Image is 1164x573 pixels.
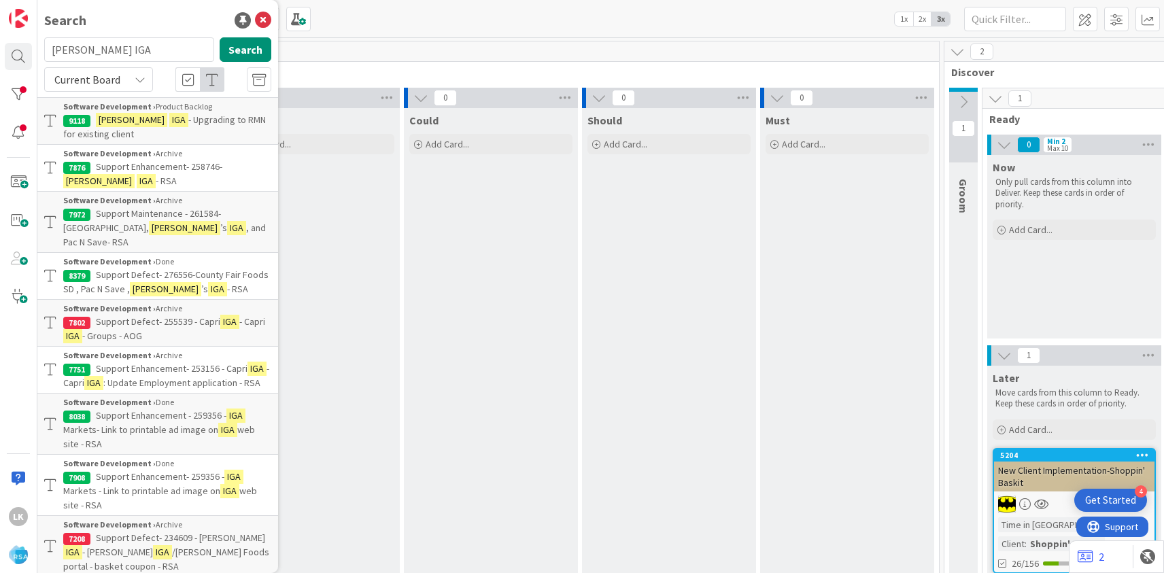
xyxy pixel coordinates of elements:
mark: IGA [169,113,188,127]
b: Software Development › [63,397,156,407]
b: Software Development › [63,101,156,111]
div: Client [998,536,1025,551]
div: New Client Implementation-Shoppin' Baskit [994,462,1154,491]
mark: IGA [84,376,103,390]
b: Software Development › [63,303,156,313]
div: 4 [1135,485,1147,498]
span: Support Enhancement- 259356 - [96,470,224,483]
span: : Update Employment application - RSA [103,377,260,389]
div: Done [63,256,271,268]
span: Discover [951,65,1154,79]
span: ’s [201,283,208,295]
b: Software Development › [63,458,156,468]
div: Get Started [1085,493,1136,507]
span: 2x [913,12,931,26]
div: Max 10 [1047,145,1068,152]
span: Support Defect- 234609 - [PERSON_NAME] [96,532,265,544]
span: 0 [1017,137,1040,153]
a: Software Development ›Product Backlog9118[PERSON_NAME]IGA- Upgrading to RMN for existing client [37,97,278,145]
span: Markets - Link to printable ad image on [63,485,220,497]
span: 0 [612,90,635,106]
a: Software Development ›Archive7751Support Enhancement- 253156 - CapriIGA- CapriIGA: Update Employm... [37,347,278,393]
img: Visit kanbanzone.com [9,9,28,28]
div: 9118 [63,115,90,127]
span: Support Enhancement - 259356 - [96,409,226,421]
span: 0 [790,90,813,106]
span: 26/156 [1012,557,1039,571]
mark: [PERSON_NAME] [130,282,201,296]
span: 1 [1017,347,1040,364]
a: Software Development ›Done7908Support Enhancement- 259356 -IGAMarkets - Link to printable ad imag... [37,455,278,515]
input: Quick Filter... [964,7,1066,31]
div: 5204 [994,449,1154,462]
span: Must [766,114,790,127]
div: 8038 [63,411,90,423]
mark: IGA [63,545,82,559]
a: 2 [1078,549,1104,565]
div: Shoppin' Baskit [1027,536,1105,551]
span: Support Maintenance - 261584- [GEOGRAPHIC_DATA], [63,207,221,234]
img: AC [998,496,1016,513]
div: Min 2 [1047,138,1065,145]
span: Support Defect- 255539 - Capri [96,315,220,328]
div: 7908 [63,472,90,484]
mark: IGA [218,423,237,437]
mark: IGA [247,362,267,376]
span: - Groups - AOG [82,330,142,342]
a: Software Development ›Done8379Support Defect- 276556-County Fair Foods SD , Pac N Save ,[PERSON_N... [37,253,278,299]
span: Support Defect- 276556-County Fair Foods SD , Pac N Save , [63,268,269,295]
div: Time in [GEOGRAPHIC_DATA] [998,517,1115,532]
span: - Capri [239,315,265,328]
span: - RSA [227,283,248,295]
mark: IGA [227,221,246,235]
div: 8379 [63,270,90,282]
b: Software Development › [63,519,156,529]
span: : [1025,536,1027,551]
span: Support Enhancement- 258746- [96,160,222,173]
span: ’s [220,222,227,234]
a: Software Development ›Archive7972Support Maintenance - 261584- [GEOGRAPHIC_DATA],[PERSON_NAME]’sI... [37,191,278,253]
span: Add Card... [426,138,469,150]
div: AC [994,496,1154,513]
span: Add Card... [1009,423,1052,436]
div: 7751 [63,364,90,376]
p: Move cards from this column to Ready. Keep these cards in order of priority. [995,387,1153,410]
mark: IGA [220,484,239,498]
span: Could [409,114,439,127]
span: - [PERSON_NAME] [82,546,153,558]
img: avatar [9,545,28,564]
span: Ready [989,112,1149,126]
mark: IGA [153,545,172,559]
p: Only pull cards from this column into Deliver. Keep these cards in order of priority. [995,177,1153,210]
a: Software Development ›Archive7876Support Enhancement- 258746-[PERSON_NAME]IGA- RSA [37,145,278,191]
div: Lk [9,507,28,526]
div: 7208 [63,533,90,545]
span: Support [29,2,62,18]
mark: IGA [220,315,239,329]
div: Open Get Started checklist, remaining modules: 4 [1074,489,1147,512]
div: 5204New Client Implementation-Shoppin' Baskit [994,449,1154,491]
div: Done [63,396,271,409]
span: Should [587,114,622,127]
div: 7876 [63,162,90,174]
span: Product Backlog [50,65,922,79]
span: Add Card... [604,138,647,150]
div: Archive [63,194,271,207]
mark: IGA [63,329,82,343]
mark: IGA [208,282,227,296]
div: Search [44,10,86,31]
span: 1x [895,12,913,26]
b: Software Development › [63,350,156,360]
span: 1 [1008,90,1031,107]
div: 5204 [1000,451,1154,460]
span: Later [993,371,1019,385]
b: Software Development › [63,195,156,205]
mark: [PERSON_NAME] [149,221,220,235]
span: Add Card... [1009,224,1052,236]
mark: IGA [226,409,245,423]
span: Current Board [54,73,120,86]
mark: IGA [137,174,156,188]
div: Archive [63,147,271,160]
div: Archive [63,302,271,315]
span: 1 [952,120,975,137]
